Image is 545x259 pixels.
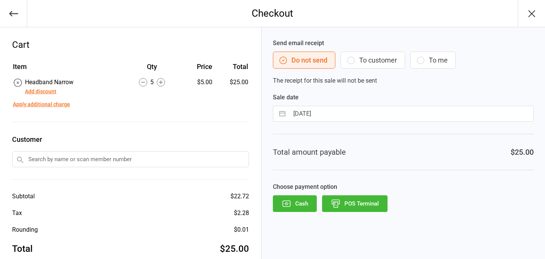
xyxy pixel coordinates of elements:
[25,78,73,86] span: Headband Narrow
[121,78,182,87] div: 5
[273,93,534,102] label: Sale date
[273,52,335,69] button: Do not send
[230,192,249,201] div: $22.72
[12,225,38,234] div: Rounding
[322,195,388,212] button: POS Terminal
[12,209,22,218] div: Tax
[121,61,182,77] th: Qty
[12,134,249,144] label: Customer
[13,100,70,108] button: Apply additional charge
[511,146,534,158] div: $25.00
[410,52,456,69] button: To me
[341,52,405,69] button: To customer
[13,61,121,77] th: Item
[220,242,249,256] div: $25.00
[273,195,317,212] button: Cash
[234,209,249,218] div: $2.28
[273,182,534,192] label: Choose payment option
[12,192,35,201] div: Subtotal
[273,39,534,85] div: The receipt for this sale will not be sent
[234,225,249,234] div: $0.01
[215,61,248,77] th: Total
[12,242,33,256] div: Total
[273,146,346,158] div: Total amount payable
[215,78,248,96] td: $25.00
[25,88,56,96] button: Add discount
[183,61,212,72] div: Price
[273,39,534,48] label: Send email receipt
[12,151,249,167] input: Search by name or scan member number
[12,38,249,52] div: Cart
[183,78,212,87] div: $5.00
